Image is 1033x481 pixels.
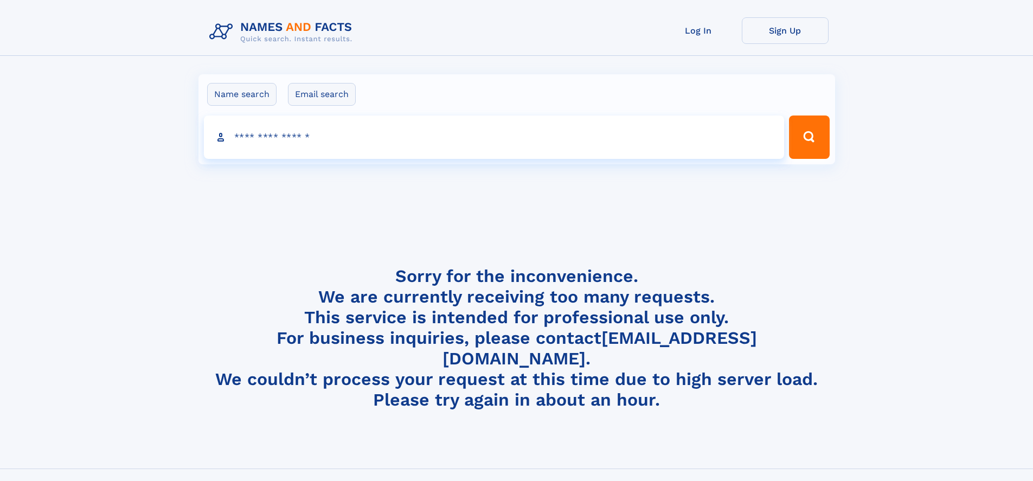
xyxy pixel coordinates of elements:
[655,17,742,44] a: Log In
[288,83,356,106] label: Email search
[204,116,785,159] input: search input
[205,17,361,47] img: Logo Names and Facts
[742,17,829,44] a: Sign Up
[205,266,829,411] h4: Sorry for the inconvenience. We are currently receiving too many requests. This service is intend...
[207,83,277,106] label: Name search
[789,116,829,159] button: Search Button
[442,328,757,369] a: [EMAIL_ADDRESS][DOMAIN_NAME]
